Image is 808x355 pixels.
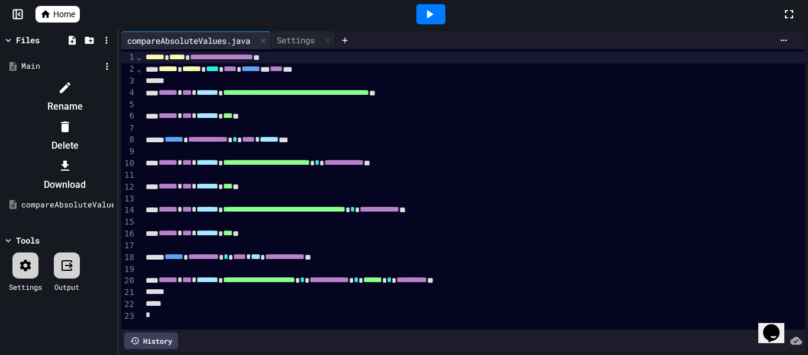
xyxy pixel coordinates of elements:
[758,308,796,343] iframe: chat widget
[15,78,115,116] li: Rename
[121,52,136,63] div: 1
[121,99,136,111] div: 5
[136,64,142,73] span: Fold line
[121,169,136,181] div: 11
[15,156,115,194] li: Download
[121,63,136,75] div: 2
[53,8,75,20] span: Home
[271,34,321,46] div: Settings
[121,204,136,216] div: 14
[121,158,136,169] div: 10
[121,311,136,322] div: 23
[121,240,136,252] div: 17
[121,34,256,47] div: compareAbsoluteValues.java
[121,193,136,205] div: 13
[121,110,136,122] div: 6
[121,275,136,287] div: 20
[15,117,115,155] li: Delete
[121,75,136,87] div: 3
[54,282,79,292] div: Output
[121,87,136,99] div: 4
[121,299,136,311] div: 22
[35,6,80,23] a: Home
[121,287,136,299] div: 21
[21,60,101,72] div: Main
[21,199,114,211] div: compareAbsoluteValues.java
[121,134,136,146] div: 8
[121,264,136,276] div: 19
[121,228,136,240] div: 16
[16,234,40,247] div: Tools
[121,252,136,264] div: 18
[121,123,136,135] div: 7
[121,216,136,228] div: 15
[124,332,178,349] div: History
[16,34,40,46] div: Files
[271,31,335,49] div: Settings
[121,146,136,158] div: 9
[9,282,42,292] div: Settings
[121,31,271,49] div: compareAbsoluteValues.java
[121,181,136,193] div: 12
[136,52,142,62] span: Fold line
